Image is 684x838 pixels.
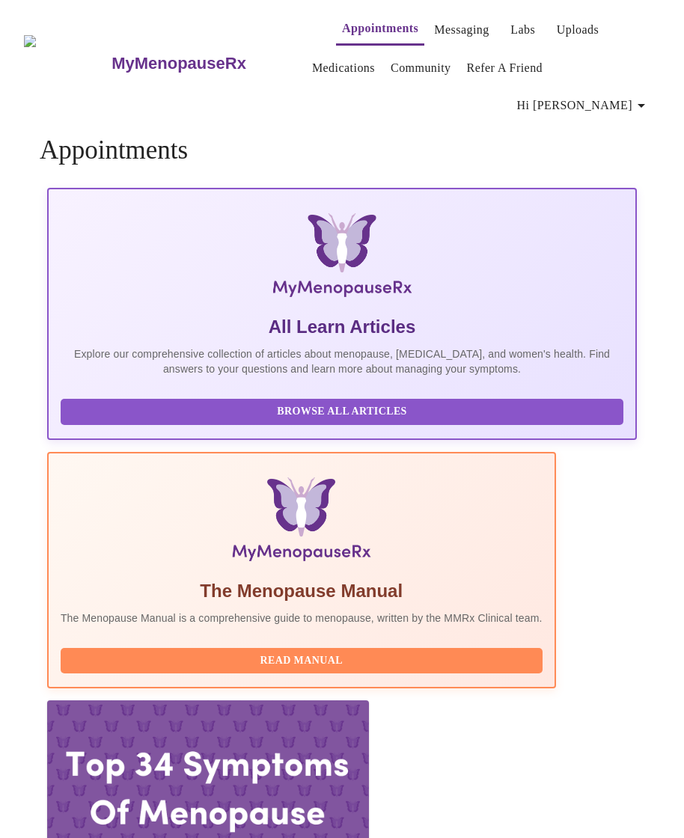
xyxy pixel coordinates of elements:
[61,404,627,417] a: Browse All Articles
[434,19,489,40] a: Messaging
[61,399,623,425] button: Browse All Articles
[312,58,375,79] a: Medications
[551,15,605,45] button: Uploads
[76,403,608,421] span: Browse All Articles
[511,91,656,120] button: Hi [PERSON_NAME]
[61,315,623,339] h5: All Learn Articles
[510,19,535,40] a: Labs
[137,477,465,567] img: Menopause Manual
[306,53,381,83] button: Medications
[76,652,528,670] span: Read Manual
[149,213,534,303] img: MyMenopauseRx Logo
[467,58,543,79] a: Refer a Friend
[336,13,424,46] button: Appointments
[112,54,246,73] h3: MyMenopauseRx
[61,579,543,603] h5: The Menopause Manual
[61,653,546,666] a: Read Manual
[61,611,543,626] p: The Menopause Manual is a comprehensive guide to menopause, written by the MMRx Clinical team.
[110,37,306,90] a: MyMenopauseRx
[517,95,650,116] span: Hi [PERSON_NAME]
[40,135,644,165] h4: Appointments
[428,15,495,45] button: Messaging
[342,18,418,39] a: Appointments
[24,35,110,91] img: MyMenopauseRx Logo
[61,346,623,376] p: Explore our comprehensive collection of articles about menopause, [MEDICAL_DATA], and women's hea...
[391,58,451,79] a: Community
[61,648,543,674] button: Read Manual
[499,15,547,45] button: Labs
[461,53,549,83] button: Refer a Friend
[385,53,457,83] button: Community
[557,19,599,40] a: Uploads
